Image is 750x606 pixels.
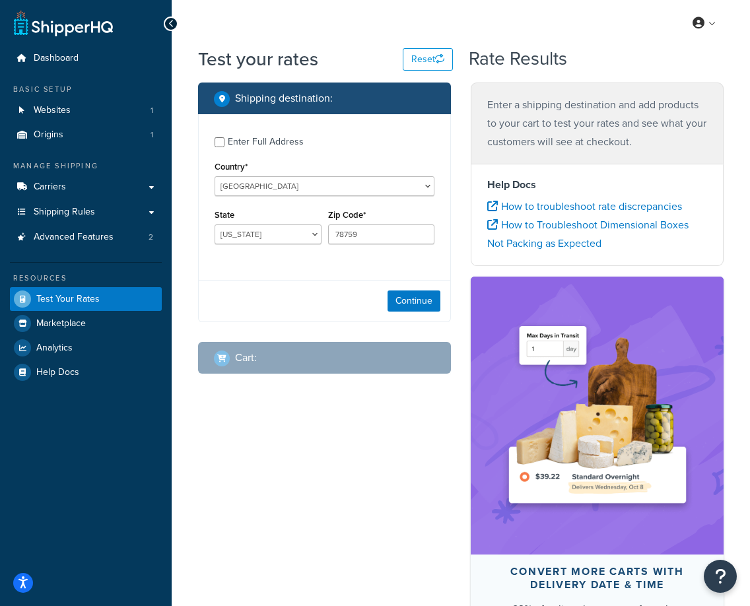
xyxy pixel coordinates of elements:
[34,105,71,116] span: Websites
[149,232,153,243] span: 2
[469,49,567,69] h2: Rate Results
[10,46,162,71] a: Dashboard
[10,336,162,360] a: Analytics
[10,200,162,224] a: Shipping Rules
[10,123,162,147] a: Origins1
[34,53,79,64] span: Dashboard
[215,210,234,220] label: State
[151,129,153,141] span: 1
[36,294,100,305] span: Test Your Rates
[151,105,153,116] span: 1
[487,199,682,214] a: How to troubleshoot rate discrepancies
[34,207,95,218] span: Shipping Rules
[10,273,162,284] div: Resources
[10,312,162,335] a: Marketplace
[36,367,79,378] span: Help Docs
[215,137,224,147] input: Enter Full Address
[10,360,162,384] a: Help Docs
[10,160,162,172] div: Manage Shipping
[36,318,86,329] span: Marketplace
[10,287,162,311] a: Test Your Rates
[498,296,697,535] img: feature-image-ddt-36eae7f7280da8017bfb280eaccd9c446f90b1fe08728e4019434db127062ab4.png
[34,232,114,243] span: Advanced Features
[403,48,453,71] button: Reset
[36,343,73,354] span: Analytics
[328,210,366,220] label: Zip Code*
[34,182,66,193] span: Carriers
[10,84,162,95] div: Basic Setup
[502,565,692,591] div: Convert more carts with delivery date & time
[228,133,304,151] div: Enter Full Address
[388,290,440,312] button: Continue
[235,352,257,364] h2: Cart :
[10,225,162,250] a: Advanced Features2
[215,162,248,172] label: Country*
[704,560,737,593] button: Open Resource Center
[10,225,162,250] li: Advanced Features
[10,123,162,147] li: Origins
[487,96,707,151] p: Enter a shipping destination and add products to your cart to test your rates and see what your c...
[10,98,162,123] li: Websites
[10,175,162,199] a: Carriers
[10,98,162,123] a: Websites1
[487,177,707,193] h4: Help Docs
[487,217,689,251] a: How to Troubleshoot Dimensional Boxes Not Packing as Expected
[235,92,333,104] h2: Shipping destination :
[198,46,318,72] h1: Test your rates
[34,129,63,141] span: Origins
